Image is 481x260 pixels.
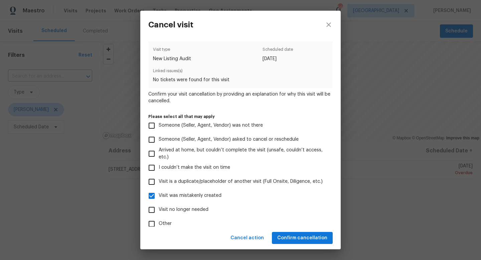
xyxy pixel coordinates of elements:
[230,234,264,242] span: Cancel action
[148,20,193,29] h3: Cancel visit
[159,178,323,185] span: Visit is a duplicate/placeholder of another visit (Full Onsite, Diligence, etc.)
[148,115,333,119] label: Please select all that may apply
[272,232,333,244] button: Confirm cancellation
[277,234,327,242] span: Confirm cancellation
[153,46,191,55] span: Visit type
[153,77,328,83] span: No tickets were found for this visit
[159,164,230,171] span: I couldn’t make the visit on time
[159,147,327,161] span: Arrived at home, but couldn’t complete the visit (unsafe, couldn’t access, etc.)
[159,192,221,199] span: Visit was mistakenly created
[153,68,328,77] span: Linked issues(s)
[148,91,333,104] span: Confirm your visit cancellation by providing an explanation for why this visit will be cancelled.
[228,232,267,244] button: Cancel action
[263,55,293,62] span: [DATE]
[317,11,341,39] button: close
[263,46,293,55] span: Scheduled date
[159,122,263,129] span: Someone (Seller, Agent, Vendor) was not there
[159,206,208,213] span: Visit no longer needed
[159,220,172,227] span: Other
[153,55,191,62] span: New Listing Audit
[159,136,299,143] span: Someone (Seller, Agent, Vendor) asked to cancel or reschedule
